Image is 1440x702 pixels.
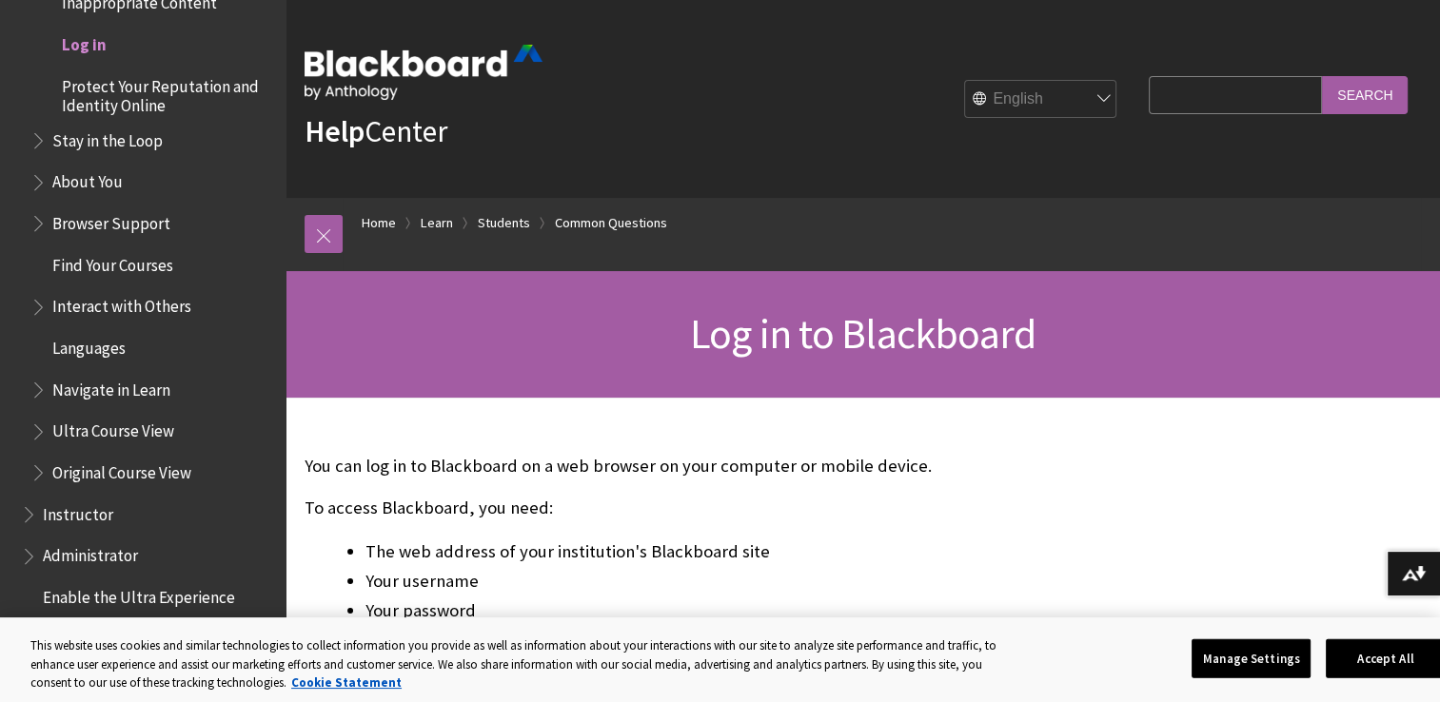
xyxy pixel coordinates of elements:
[43,581,235,607] span: Enable the Ultra Experience
[305,45,542,100] img: Blackboard by Anthology
[52,291,191,317] span: Interact with Others
[1192,638,1311,678] button: Manage Settings
[365,568,1139,595] li: Your username
[305,112,365,150] strong: Help
[362,211,396,235] a: Home
[478,211,530,235] a: Students
[43,540,138,566] span: Administrator
[52,207,170,233] span: Browser Support
[30,636,1008,692] div: This website uses cookies and similar technologies to collect information you provide as well as ...
[305,454,1139,478] p: You can log in to Blackboard on a web browser on your computer or mobile device.
[52,125,163,150] span: Stay in the Loop
[52,374,170,400] span: Navigate in Learn
[305,112,447,150] a: HelpCenter
[305,496,1139,520] p: To access Blackboard, you need:
[965,81,1117,119] select: Site Language Selector
[52,416,174,441] span: Ultra Course View
[52,457,191,482] span: Original Course View
[52,166,123,192] span: About You
[62,29,107,54] span: Log in
[555,211,667,235] a: Common Questions
[62,70,272,115] span: Protect Your Reputation and Identity Online
[1322,76,1408,113] input: Search
[291,674,402,691] a: More information about your privacy, opens in a new tab
[365,538,1139,565] li: The web address of your institution's Blackboard site
[421,211,453,235] a: Learn
[690,307,1036,360] span: Log in to Blackboard
[52,332,126,358] span: Languages
[43,498,113,524] span: Instructor
[365,597,1139,624] li: Your password
[52,249,173,275] span: Find Your Courses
